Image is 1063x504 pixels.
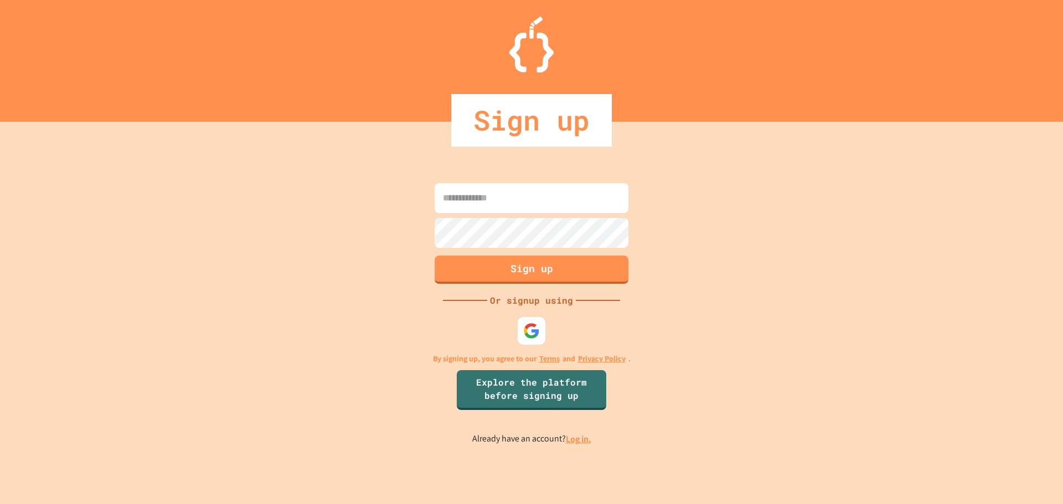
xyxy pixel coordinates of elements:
[566,433,591,445] a: Log in.
[433,353,631,365] p: By signing up, you agree to our and .
[487,294,576,307] div: Or signup using
[435,256,628,284] button: Sign up
[451,94,612,147] div: Sign up
[457,370,606,410] a: Explore the platform before signing up
[578,353,626,365] a: Privacy Policy
[509,17,554,72] img: Logo.svg
[539,353,560,365] a: Terms
[472,432,591,446] p: Already have an account?
[523,323,540,339] img: google-icon.svg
